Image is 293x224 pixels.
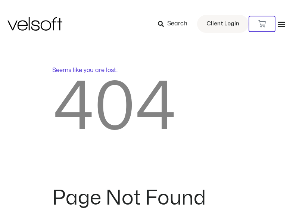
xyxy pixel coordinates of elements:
div: Menu Toggle [277,20,286,28]
img: Velsoft Training Materials [7,17,62,31]
a: Search [158,18,193,30]
h2: 404 [52,75,241,141]
h2: Page Not Found [52,188,241,208]
a: Client Login [197,15,249,33]
span: Client Login [206,19,239,29]
p: Seems like you are lost.. [52,66,241,75]
span: Search [167,19,187,29]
